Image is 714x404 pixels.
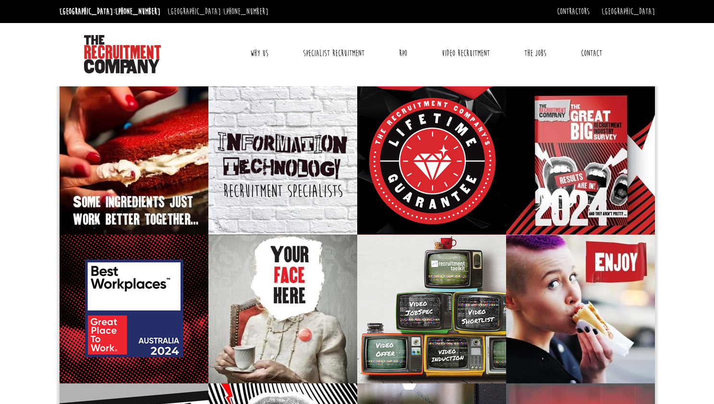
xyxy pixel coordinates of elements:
[57,4,163,19] li: [GEOGRAPHIC_DATA]:
[243,41,276,65] a: Why Us
[435,41,497,65] a: Video Recruitment
[165,4,271,19] li: [GEOGRAPHIC_DATA]:
[296,41,372,65] a: Specialist Recruitment
[602,6,655,17] a: [GEOGRAPHIC_DATA]
[223,6,268,17] a: [PHONE_NUMBER]
[574,41,609,65] a: Contact
[115,6,160,17] a: [PHONE_NUMBER]
[517,41,554,65] a: The Jobs
[557,6,590,17] a: Contractors
[392,41,414,65] a: RPO
[84,35,161,73] img: The Recruitment Company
